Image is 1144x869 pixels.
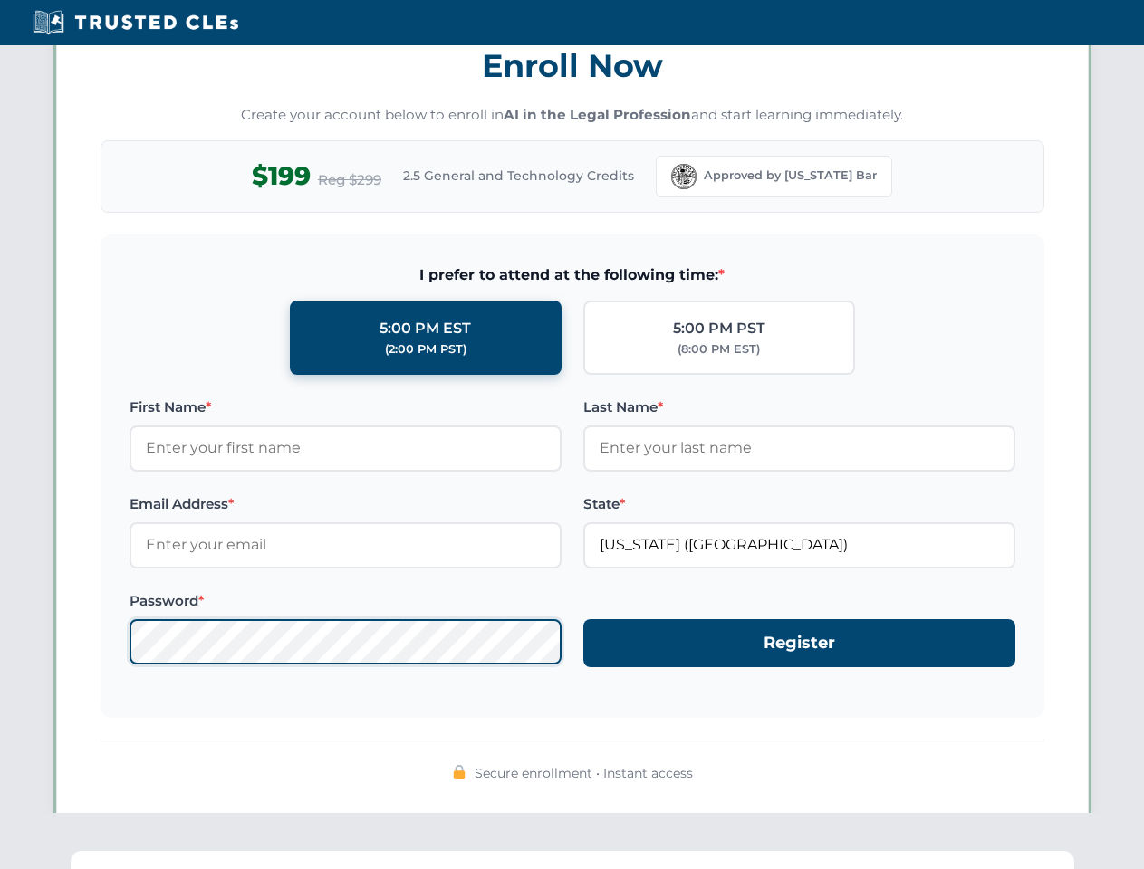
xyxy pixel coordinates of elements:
[583,493,1015,515] label: State
[452,765,466,779] img: 🔒
[130,396,562,418] label: First Name
[583,425,1015,471] input: Enter your last name
[380,317,471,340] div: 5:00 PM EST
[318,169,381,191] span: Reg $299
[678,340,760,358] div: (8:00 PM EST)
[671,164,697,189] img: Florida Bar
[504,106,691,123] strong: AI in the Legal Profession
[583,522,1015,568] input: Florida (FL)
[385,340,466,358] div: (2:00 PM PST)
[101,37,1044,94] h3: Enroll Now
[130,263,1015,287] span: I prefer to attend at the following time:
[583,619,1015,667] button: Register
[475,763,693,783] span: Secure enrollment • Instant access
[130,425,562,471] input: Enter your first name
[130,590,562,612] label: Password
[252,156,311,196] span: $199
[101,105,1044,126] p: Create your account below to enroll in and start learning immediately.
[403,166,634,186] span: 2.5 General and Technology Credits
[130,522,562,568] input: Enter your email
[704,167,877,185] span: Approved by [US_STATE] Bar
[130,493,562,515] label: Email Address
[583,396,1015,418] label: Last Name
[673,317,765,340] div: 5:00 PM PST
[27,9,244,36] img: Trusted CLEs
